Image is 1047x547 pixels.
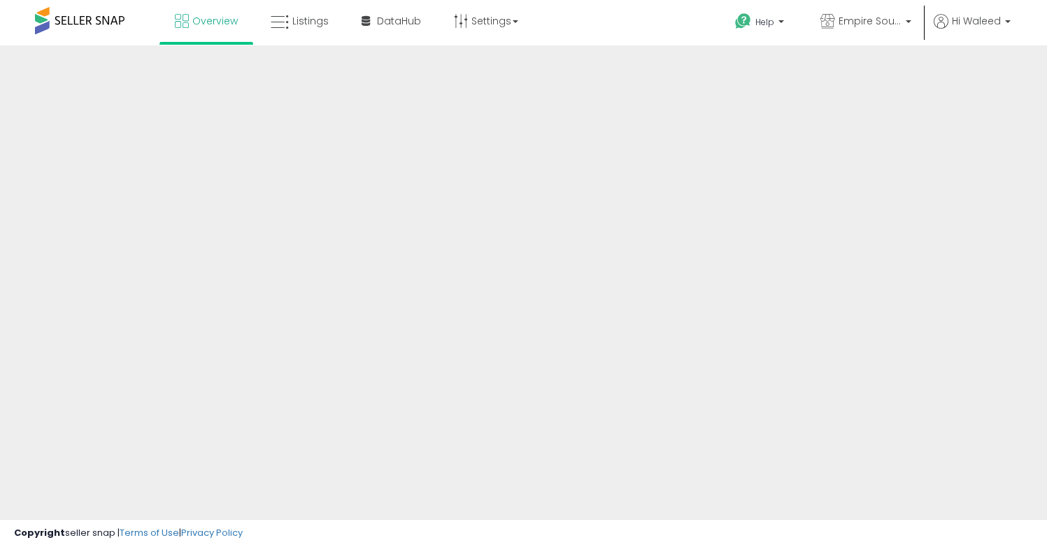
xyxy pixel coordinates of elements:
span: DataHub [377,14,421,28]
span: Empire Source [839,14,902,28]
a: Terms of Use [120,526,179,539]
span: Listings [292,14,329,28]
span: Overview [192,14,238,28]
a: Hi Waleed [934,14,1011,45]
i: Get Help [734,13,752,30]
strong: Copyright [14,526,65,539]
span: Help [755,16,774,28]
div: seller snap | | [14,527,243,540]
span: Hi Waleed [952,14,1001,28]
a: Privacy Policy [181,526,243,539]
a: Help [724,2,798,45]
